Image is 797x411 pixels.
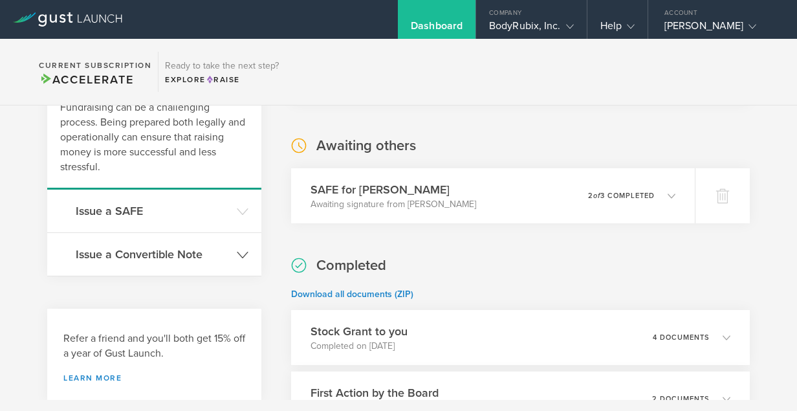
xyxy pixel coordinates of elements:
div: Ready to take the next step?ExploreRaise [158,52,285,92]
h3: Issue a Convertible Note [76,246,230,263]
div: BodyRubix, Inc. [489,19,574,39]
h3: Ready to take the next step? [165,61,279,71]
div: Explore [165,74,279,85]
span: Raise [206,75,240,84]
em: of [593,192,600,200]
h3: Refer a friend and you'll both get 15% off a year of Gust Launch. [63,331,245,361]
h2: Completed [316,256,386,275]
div: Fundraising can be a challenging process. Being prepared both legally and operationally can ensur... [47,87,261,190]
p: 4 documents [653,334,710,341]
div: [PERSON_NAME] [664,19,774,39]
h2: Awaiting others [316,137,416,155]
a: Learn more [63,374,245,382]
a: Download all documents (ZIP) [291,289,413,300]
p: Completed on [DATE] [311,340,408,353]
div: Dashboard [411,19,463,39]
h3: Stock Grant to you [311,323,408,340]
div: Help [600,19,635,39]
p: 2 3 completed [588,192,655,199]
h2: Current Subscription [39,61,151,69]
p: 2 documents [652,395,710,403]
h3: First Action by the Board [311,384,439,401]
span: Accelerate [39,72,133,87]
h3: SAFE for [PERSON_NAME] [311,181,476,198]
p: Awaiting signature from [PERSON_NAME] [311,198,476,211]
h3: Issue a SAFE [76,203,230,219]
